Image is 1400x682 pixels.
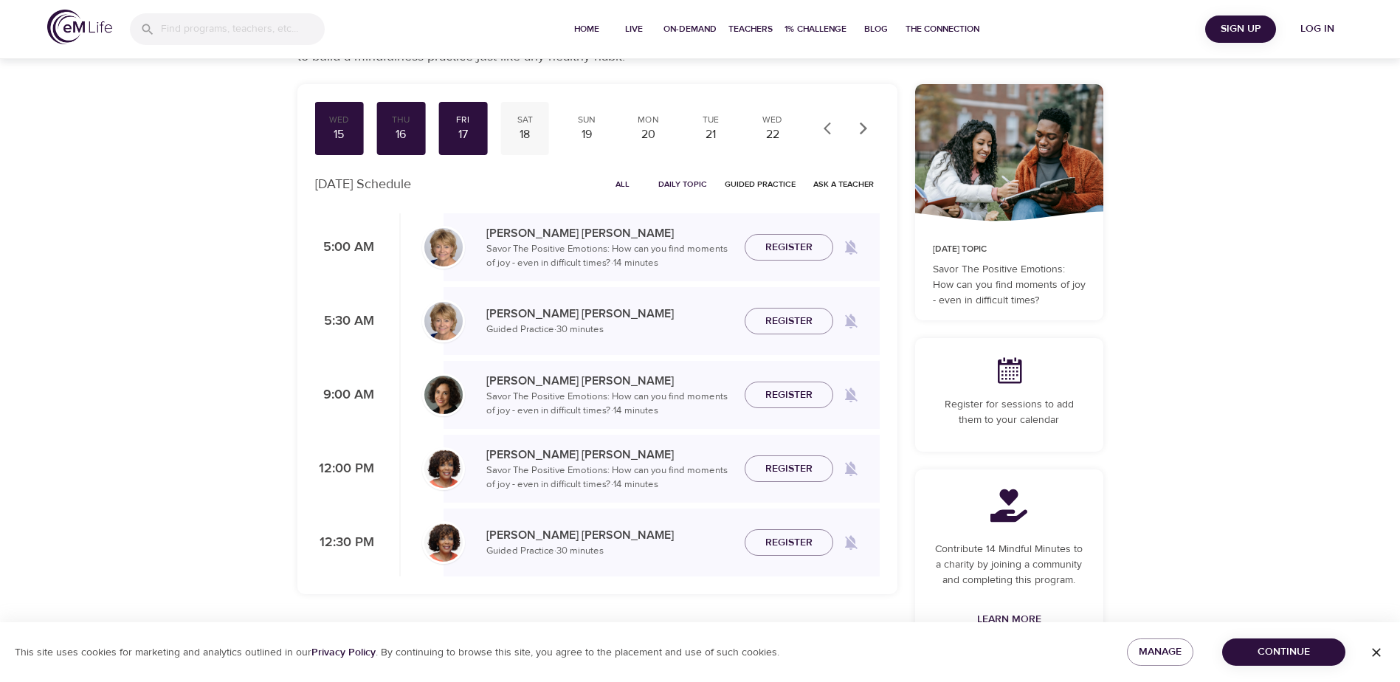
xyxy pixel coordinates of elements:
span: Remind me when a class goes live every Friday at 5:00 AM [833,230,869,265]
div: Mon [630,114,667,126]
span: Remind me when a class goes live every Friday at 12:00 PM [833,451,869,486]
p: Savor The Positive Emotions: How can you find moments of joy - even in difficult times? · 14 minutes [486,242,733,271]
div: Wed [754,114,791,126]
p: Guided Practice · 30 minutes [486,544,733,559]
span: Register [765,534,813,552]
span: Daily Topic [658,177,707,191]
p: 12:00 PM [315,459,374,479]
p: [PERSON_NAME] [PERSON_NAME] [486,372,733,390]
span: Learn More [977,610,1041,629]
span: Teachers [728,21,773,37]
input: Find programs, teachers, etc... [161,13,325,45]
div: Fri [444,114,481,126]
div: 18 [506,126,543,143]
img: Ninette_Hupp-min.jpg [424,376,463,414]
p: 9:00 AM [315,385,374,405]
p: 12:30 PM [315,533,374,553]
button: Register [745,234,833,261]
div: Thu [382,114,419,126]
img: Lisa_Wickham-min.jpg [424,302,463,340]
span: Home [569,21,604,37]
span: On-Demand [663,21,717,37]
button: Manage [1127,638,1193,666]
p: Savor The Positive Emotions: How can you find moments of joy - even in difficult times? · 14 minutes [486,464,733,492]
span: Remind me when a class goes live every Friday at 9:00 AM [833,377,869,413]
span: Ask a Teacher [813,177,874,191]
span: Live [616,21,652,37]
p: Savor The Positive Emotions: How can you find moments of joy - even in difficult times? · 14 minutes [486,390,733,418]
p: Register for sessions to add them to your calendar [933,397,1086,428]
div: 20 [630,126,667,143]
button: Continue [1222,638,1345,666]
div: 16 [382,126,419,143]
p: Contribute 14 Mindful Minutes to a charity by joining a community and completing this program. [933,542,1086,588]
div: Sun [568,114,605,126]
button: Register [745,529,833,557]
p: Savor The Positive Emotions: How can you find moments of joy - even in difficult times? [933,262,1086,309]
div: 21 [692,126,729,143]
img: Lisa_Wickham-min.jpg [424,228,463,266]
p: [PERSON_NAME] [PERSON_NAME] [486,305,733,323]
div: Wed [320,114,357,126]
button: Register [745,455,833,483]
img: logo [47,10,112,44]
button: Daily Topic [652,173,713,196]
p: 5:30 AM [315,311,374,331]
div: Tue [692,114,729,126]
p: [PERSON_NAME] [PERSON_NAME] [486,526,733,544]
span: 1% Challenge [785,21,846,37]
p: 5:00 AM [315,238,374,258]
span: Register [765,238,813,257]
img: Janet_Jackson-min.jpg [424,523,463,562]
span: All [605,177,641,191]
span: The Connection [906,21,979,37]
span: Manage [1139,643,1182,661]
button: Ask a Teacher [807,173,880,196]
p: [DATE] Topic [933,243,1086,256]
button: Register [745,308,833,335]
span: Sign Up [1211,20,1270,38]
span: Blog [858,21,894,37]
button: Guided Practice [719,173,801,196]
a: Learn More [971,606,1047,633]
div: 15 [320,126,357,143]
span: Register [765,386,813,404]
div: 17 [444,126,481,143]
p: [DATE] Schedule [315,174,411,194]
span: Register [765,460,813,478]
span: Remind me when a class goes live every Friday at 12:30 PM [833,525,869,560]
button: All [599,173,646,196]
span: Remind me when a class goes live every Friday at 5:30 AM [833,303,869,339]
span: Log in [1288,20,1347,38]
div: Sat [506,114,543,126]
div: 19 [568,126,605,143]
span: Continue [1234,643,1334,661]
button: Log in [1282,15,1353,43]
div: 22 [754,126,791,143]
button: Sign Up [1205,15,1276,43]
button: Register [745,382,833,409]
p: [PERSON_NAME] [PERSON_NAME] [486,446,733,464]
img: Janet_Jackson-min.jpg [424,449,463,488]
span: Guided Practice [725,177,796,191]
a: Privacy Policy [311,646,376,659]
p: Guided Practice · 30 minutes [486,323,733,337]
p: [PERSON_NAME] [PERSON_NAME] [486,224,733,242]
span: Register [765,312,813,331]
